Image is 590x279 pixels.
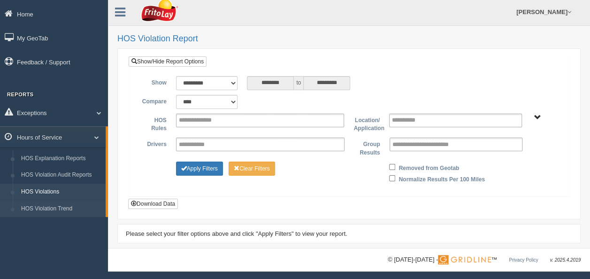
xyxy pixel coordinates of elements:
span: to [294,76,303,90]
a: HOS Violation Trend [17,201,106,217]
label: Show [136,76,171,87]
button: Change Filter Options [176,162,223,176]
label: Removed from Geotab [398,162,459,173]
label: Group Results [349,138,385,157]
a: Privacy Policy [509,257,538,263]
h2: HOS Violation Report [117,34,581,44]
a: HOS Violation Audit Reports [17,167,106,184]
a: Show/Hide Report Options [129,56,207,67]
label: Compare [136,95,171,106]
button: Download Data [128,199,178,209]
button: Change Filter Options [229,162,275,176]
span: v. 2025.4.2019 [550,257,581,263]
label: Normalize Results Per 100 Miles [398,173,484,184]
label: Location/ Application [349,114,384,133]
a: HOS Explanation Reports [17,150,106,167]
label: Drivers [136,138,171,149]
img: Gridline [438,255,491,264]
a: HOS Violations [17,184,106,201]
div: © [DATE]-[DATE] - ™ [388,255,581,265]
label: HOS Rules [136,114,171,133]
span: Please select your filter options above and click "Apply Filters" to view your report. [126,230,347,237]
